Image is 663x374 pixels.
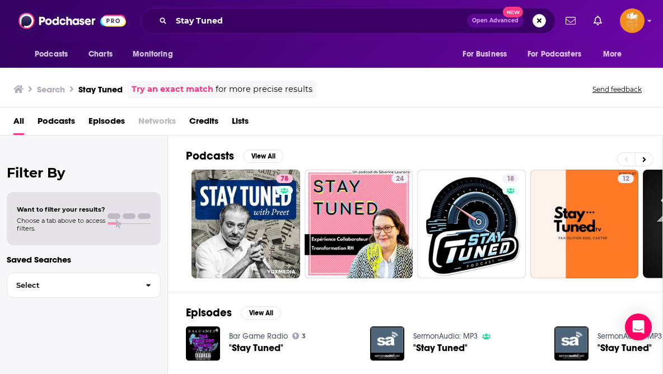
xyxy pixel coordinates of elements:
[132,83,213,96] a: Try an exact match
[302,334,306,339] span: 3
[530,170,639,278] a: 12
[186,149,283,163] a: PodcastsView All
[502,174,519,183] a: 18
[186,306,232,320] h2: Episodes
[241,306,281,320] button: View All
[625,314,652,340] div: Open Intercom Messenger
[520,44,597,65] button: open menu
[81,44,119,65] a: Charts
[620,8,645,33] button: Show profile menu
[281,174,288,185] span: 78
[38,112,75,135] a: Podcasts
[229,343,283,353] a: "Stay Tuned"
[138,112,176,135] span: Networks
[507,174,514,185] span: 18
[216,83,312,96] span: for more precise results
[597,343,652,353] a: "Stay Tuned"
[35,46,68,62] span: Podcasts
[413,343,468,353] a: "Stay Tuned"
[620,8,645,33] img: User Profile
[589,11,606,30] a: Show notifications dropdown
[243,149,283,163] button: View All
[292,333,306,339] a: 3
[467,14,524,27] button: Open AdvancedNew
[78,84,123,95] h3: Stay Tuned
[18,10,126,31] img: Podchaser - Follow, Share and Rate Podcasts
[554,326,589,361] img: "Stay Tuned"
[276,174,293,183] a: 78
[7,282,137,289] span: Select
[391,174,408,183] a: 24
[503,7,523,17] span: New
[13,112,24,135] a: All
[417,170,526,278] a: 18
[622,174,629,185] span: 12
[7,273,161,298] button: Select
[603,46,622,62] span: More
[17,205,105,213] span: Want to filter your results?
[17,217,105,232] span: Choose a tab above to access filters.
[88,46,113,62] span: Charts
[472,18,519,24] span: Open Advanced
[305,170,413,278] a: 24
[133,46,172,62] span: Monitoring
[229,331,288,341] a: Bar Game Radio
[171,12,467,30] input: Search podcasts, credits, & more...
[561,11,580,30] a: Show notifications dropdown
[527,46,581,62] span: For Podcasters
[396,174,404,185] span: 24
[37,84,65,95] h3: Search
[618,174,634,183] a: 12
[88,112,125,135] a: Episodes
[463,46,507,62] span: For Business
[455,44,521,65] button: open menu
[7,165,161,181] h2: Filter By
[595,44,636,65] button: open menu
[597,331,662,341] a: SermonAudio: MP3
[125,44,187,65] button: open menu
[186,306,281,320] a: EpisodesView All
[27,44,82,65] button: open menu
[189,112,218,135] a: Credits
[7,254,161,265] p: Saved Searches
[589,85,645,94] button: Send feedback
[141,8,555,34] div: Search podcasts, credits, & more...
[192,170,300,278] a: 78
[413,331,478,341] a: SermonAudio: MP3
[232,112,249,135] a: Lists
[620,8,645,33] span: Logged in as ShreveWilliams
[370,326,404,361] img: "Stay Tuned"
[186,149,234,163] h2: Podcasts
[186,326,220,361] img: "Stay Tuned"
